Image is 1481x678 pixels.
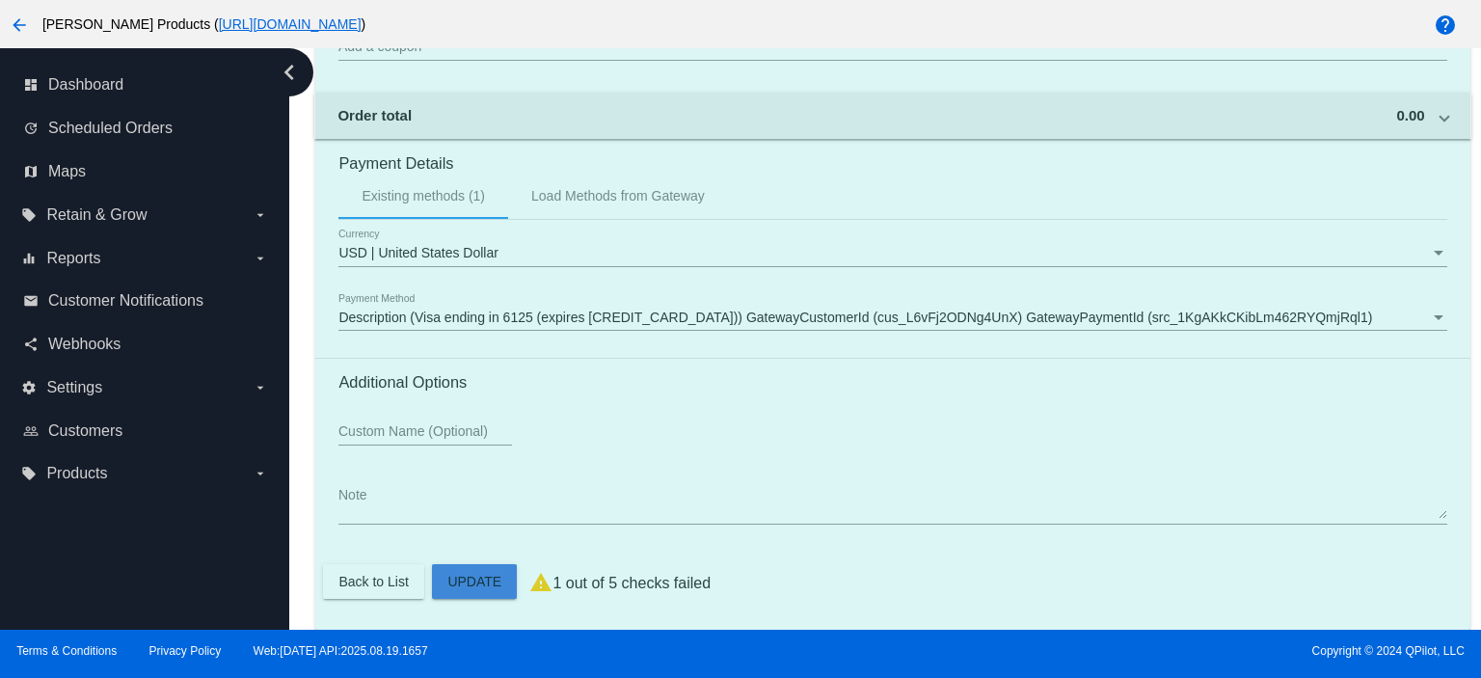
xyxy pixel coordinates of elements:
span: Dashboard [48,76,123,94]
i: arrow_drop_down [253,380,268,395]
i: update [23,121,39,136]
a: people_outline Customers [23,416,268,447]
i: map [23,164,39,179]
span: Products [46,465,107,482]
a: email Customer Notifications [23,285,268,316]
i: local_offer [21,207,37,223]
a: share Webhooks [23,329,268,360]
a: update Scheduled Orders [23,113,268,144]
a: [URL][DOMAIN_NAME] [219,16,362,32]
i: chevron_left [274,57,305,88]
span: Settings [46,379,102,396]
mat-icon: arrow_back [8,14,31,37]
i: equalizer [21,251,37,266]
i: email [23,293,39,309]
i: people_outline [23,423,39,439]
a: dashboard Dashboard [23,69,268,100]
span: Customer Notifications [48,292,203,310]
i: local_offer [21,466,37,481]
i: dashboard [23,77,39,93]
i: share [23,337,39,352]
i: arrow_drop_down [253,207,268,223]
span: Copyright © 2024 QPilot, LLC [757,644,1465,658]
mat-icon: help [1434,14,1457,37]
span: Customers [48,422,122,440]
i: arrow_drop_down [253,466,268,481]
span: Maps [48,163,86,180]
a: Web:[DATE] API:2025.08.19.1657 [254,644,428,658]
span: [PERSON_NAME] Products ( ) [42,16,365,32]
span: Reports [46,250,100,267]
mat-expansion-panel-header: Order total 0.00 [314,93,1470,139]
a: Terms & Conditions [16,644,117,658]
span: Webhooks [48,336,121,353]
span: Scheduled Orders [48,120,173,137]
i: arrow_drop_down [253,251,268,266]
a: Privacy Policy [149,644,222,658]
span: Retain & Grow [46,206,147,224]
a: map Maps [23,156,268,187]
i: settings [21,380,37,395]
